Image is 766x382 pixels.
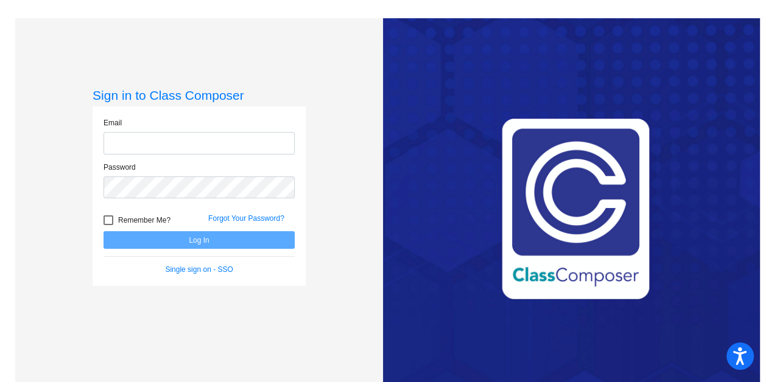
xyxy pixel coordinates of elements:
button: Log In [104,231,295,249]
span: Remember Me? [118,213,170,227]
a: Forgot Your Password? [208,214,284,223]
a: Single sign on - SSO [165,265,233,274]
label: Email [104,117,122,128]
label: Password [104,162,136,173]
h3: Sign in to Class Composer [93,88,306,103]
